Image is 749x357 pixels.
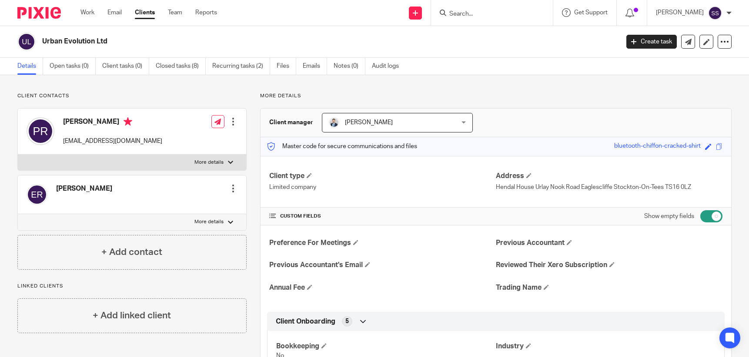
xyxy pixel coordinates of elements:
[496,183,722,192] p: Hendal House Urlay Nook Road Eaglescliffe Stockton-On-Tees TS16 0LZ
[260,93,732,99] p: More details
[345,119,393,126] span: [PERSON_NAME]
[644,212,694,221] label: Show empty fields
[276,342,496,351] h4: Bookkeeping
[329,117,339,128] img: LinkedIn%20Profile.jpeg
[17,7,61,19] img: Pixie
[124,117,132,126] i: Primary
[614,142,701,152] div: bluetooth-chiffon-cracked-shirt
[194,159,224,166] p: More details
[496,261,722,270] h4: Reviewed Their Xero Subscription
[269,238,496,248] h4: Preference For Meetings
[56,184,112,193] h4: [PERSON_NAME]
[496,283,722,292] h4: Trading Name
[269,172,496,181] h4: Client type
[93,309,171,322] h4: + Add linked client
[195,8,217,17] a: Reports
[269,213,496,220] h4: CUSTOM FIELDS
[42,37,499,46] h2: Urban Evolution Ltd
[101,245,162,259] h4: + Add contact
[17,58,43,75] a: Details
[372,58,405,75] a: Audit logs
[168,8,182,17] a: Team
[269,283,496,292] h4: Annual Fee
[334,58,365,75] a: Notes (0)
[496,172,722,181] h4: Address
[80,8,94,17] a: Work
[50,58,96,75] a: Open tasks (0)
[267,142,417,151] p: Master code for secure communications and files
[303,58,327,75] a: Emails
[269,261,496,270] h4: Previous Accountant's Email
[276,317,335,326] span: Client Onboarding
[345,317,349,326] span: 5
[63,117,162,128] h4: [PERSON_NAME]
[656,8,704,17] p: [PERSON_NAME]
[496,342,716,351] h4: Industry
[17,283,247,290] p: Linked clients
[277,58,296,75] a: Files
[708,6,722,20] img: svg%3E
[17,93,247,99] p: Client contacts
[102,58,149,75] a: Client tasks (0)
[27,117,54,145] img: svg%3E
[269,183,496,192] p: Limited company
[269,118,313,127] h3: Client manager
[27,184,47,205] img: svg%3E
[574,10,608,16] span: Get Support
[626,35,677,49] a: Create task
[212,58,270,75] a: Recurring tasks (2)
[156,58,206,75] a: Closed tasks (8)
[135,8,155,17] a: Clients
[448,10,527,18] input: Search
[63,137,162,145] p: [EMAIL_ADDRESS][DOMAIN_NAME]
[107,8,122,17] a: Email
[496,238,722,248] h4: Previous Accountant
[194,218,224,225] p: More details
[17,33,36,51] img: svg%3E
